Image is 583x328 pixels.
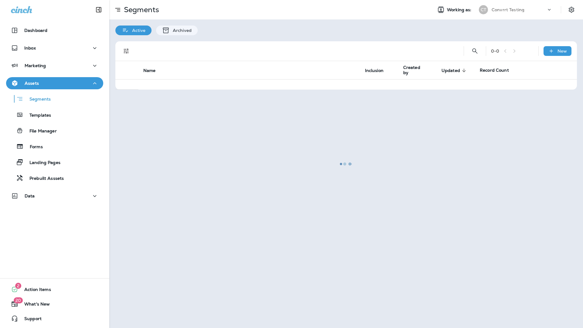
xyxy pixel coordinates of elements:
button: Prebuilt Asssets [6,172,103,184]
button: Marketing [6,60,103,72]
button: Segments [6,92,103,105]
p: Data [25,193,35,198]
button: Templates [6,108,103,121]
button: Assets [6,77,103,89]
p: File Manager [23,128,57,134]
button: 2Action Items [6,283,103,296]
button: Collapse Sidebar [90,4,107,16]
p: Dashboard [24,28,47,33]
span: What's New [18,302,50,309]
span: 20 [14,297,23,303]
span: 2 [15,283,21,289]
button: Landing Pages [6,156,103,169]
p: Prebuilt Asssets [23,176,64,182]
button: Data [6,190,103,202]
p: Segments [23,97,51,103]
span: Action Items [18,287,51,294]
button: Support [6,313,103,325]
button: Forms [6,140,103,153]
button: File Manager [6,124,103,137]
p: New [557,49,567,53]
button: Inbox [6,42,103,54]
p: Assets [25,81,39,86]
p: Forms [24,144,43,150]
p: Marketing [25,63,46,68]
p: Templates [23,113,51,118]
button: 20What's New [6,298,103,310]
span: Support [18,316,42,323]
p: Inbox [24,46,36,50]
p: Landing Pages [23,160,60,166]
button: Dashboard [6,24,103,36]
